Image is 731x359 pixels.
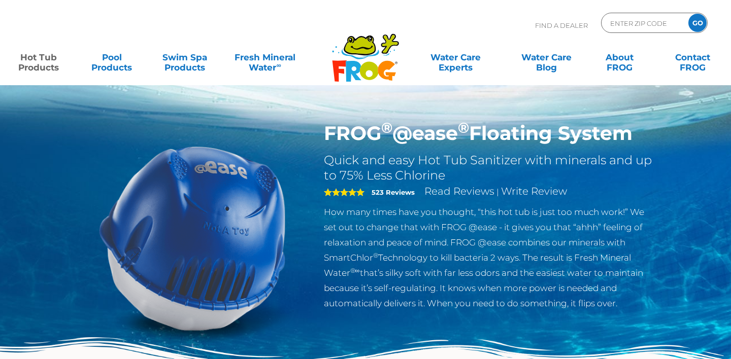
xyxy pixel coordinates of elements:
[10,47,67,67] a: Hot TubProducts
[324,153,655,183] h2: Quick and easy Hot Tub Sanitizer with minerals and up to 75% Less Chlorine
[409,47,502,67] a: Water CareExperts
[350,267,360,274] sup: ®∞
[324,204,655,311] p: How many times have you thought, “this hot tub is just too much work!” We set out to change that ...
[324,188,364,196] span: 5
[535,13,588,38] p: Find A Dealer
[324,122,655,145] h1: FROG @ease Floating System
[276,61,281,69] sup: ∞
[458,119,469,136] sup: ®
[372,188,415,196] strong: 523 Reviews
[156,47,213,67] a: Swim SpaProducts
[229,47,301,67] a: Fresh MineralWater∞
[424,185,494,197] a: Read Reviews
[664,47,721,67] a: ContactFROG
[591,47,648,67] a: AboutFROG
[373,252,378,259] sup: ®
[496,187,499,197] span: |
[381,119,392,136] sup: ®
[518,47,575,67] a: Water CareBlog
[76,122,309,354] img: hot-tub-product-atease-system.png
[83,47,140,67] a: PoolProducts
[501,185,567,197] a: Write Review
[688,14,707,32] input: GO
[326,20,405,82] img: Frog Products Logo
